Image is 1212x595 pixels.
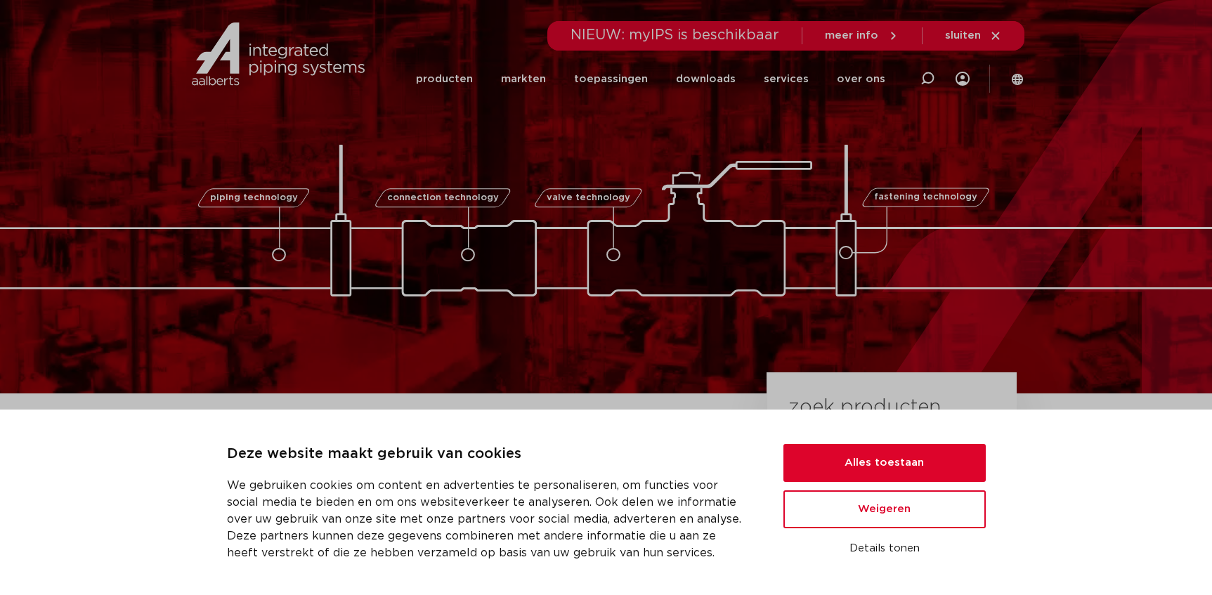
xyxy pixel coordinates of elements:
[783,490,986,528] button: Weigeren
[788,393,941,421] h3: zoek producten
[210,193,298,202] span: piping technology
[227,443,750,466] p: Deze website maakt gebruik van cookies
[783,444,986,482] button: Alles toestaan
[416,52,473,106] a: producten
[547,193,630,202] span: valve technology
[837,52,885,106] a: over ons
[783,537,986,561] button: Details tonen
[945,30,981,41] span: sluiten
[764,52,809,106] a: services
[416,52,885,106] nav: Menu
[501,52,546,106] a: markten
[386,193,498,202] span: connection technology
[574,52,648,106] a: toepassingen
[676,52,736,106] a: downloads
[227,477,750,561] p: We gebruiken cookies om content en advertenties te personaliseren, om functies voor social media ...
[945,30,1002,42] a: sluiten
[571,28,779,42] span: NIEUW: myIPS is beschikbaar
[825,30,899,42] a: meer info
[874,193,977,202] span: fastening technology
[825,30,878,41] span: meer info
